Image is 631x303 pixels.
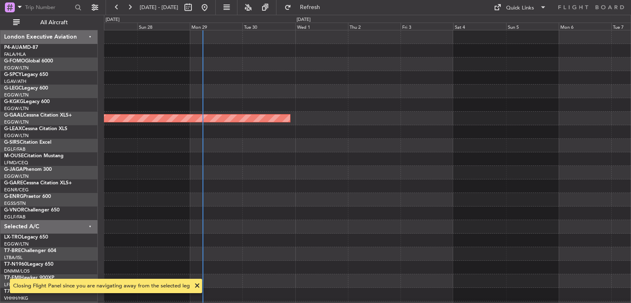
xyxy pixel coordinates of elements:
div: Sun 28 [137,23,190,30]
span: M-OUSE [4,154,24,158]
span: All Aircraft [21,20,87,25]
a: M-OUSECitation Mustang [4,154,64,158]
span: G-GAAL [4,113,23,118]
div: Sat 4 [453,23,506,30]
a: EGGW/LTN [4,106,29,112]
span: P4-AUA [4,45,23,50]
span: G-GARE [4,181,23,186]
span: G-JAGA [4,167,23,172]
span: G-LEGC [4,86,22,91]
span: T7-BRE [4,248,21,253]
button: Refresh [281,1,330,14]
a: G-LEAXCessna Citation XLS [4,126,67,131]
a: G-VNORChallenger 650 [4,208,60,213]
span: G-KGKG [4,99,23,104]
input: Trip Number [25,1,72,14]
div: Fri 3 [401,23,453,30]
span: LX-TRO [4,235,22,240]
span: T7-N1960 [4,262,27,267]
button: Quick Links [490,1,550,14]
a: FALA/HLA [4,51,26,57]
div: Mon 6 [559,23,611,30]
a: G-GARECessna Citation XLS+ [4,181,72,186]
a: LX-TROLegacy 650 [4,235,48,240]
a: EGLF/FAB [4,146,25,152]
span: G-SIRS [4,140,20,145]
span: G-LEAX [4,126,22,131]
span: [DATE] - [DATE] [140,4,178,11]
div: Quick Links [506,4,534,12]
a: EGSS/STN [4,200,26,207]
span: G-VNOR [4,208,24,213]
span: Refresh [293,5,327,10]
div: Closing Flight Panel since you are navigating away from the selected leg [13,282,190,290]
div: Tue 30 [242,23,295,30]
a: EGNR/CEG [4,187,29,193]
div: Wed 1 [295,23,348,30]
a: LFMD/CEQ [4,160,28,166]
a: G-JAGAPhenom 300 [4,167,52,172]
div: [DATE] [106,16,120,23]
a: EGGW/LTN [4,173,29,179]
a: EGLF/FAB [4,214,25,220]
span: G-ENRG [4,194,23,199]
a: LGAV/ATH [4,78,26,85]
a: DNMM/LOS [4,268,30,274]
span: G-FOMO [4,59,25,64]
a: EGGW/LTN [4,92,29,98]
a: G-KGKGLegacy 600 [4,99,50,104]
a: G-ENRGPraetor 600 [4,194,51,199]
button: All Aircraft [9,16,89,29]
span: G-SPCY [4,72,22,77]
a: EGGW/LTN [4,65,29,71]
a: G-SIRSCitation Excel [4,140,51,145]
a: LTBA/ISL [4,255,23,261]
div: Mon 29 [190,23,242,30]
div: Sun 5 [506,23,559,30]
div: Thu 2 [348,23,401,30]
a: P4-AUAMD-87 [4,45,38,50]
a: G-SPCYLegacy 650 [4,72,48,77]
a: T7-BREChallenger 604 [4,248,56,253]
a: EGGW/LTN [4,133,29,139]
a: EGGW/LTN [4,119,29,125]
a: G-LEGCLegacy 600 [4,86,48,91]
a: EGGW/LTN [4,241,29,247]
a: G-GAALCessna Citation XLS+ [4,113,72,118]
a: G-FOMOGlobal 6000 [4,59,53,64]
div: [DATE] [297,16,311,23]
a: T7-N1960Legacy 650 [4,262,53,267]
div: Sat 27 [85,23,137,30]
